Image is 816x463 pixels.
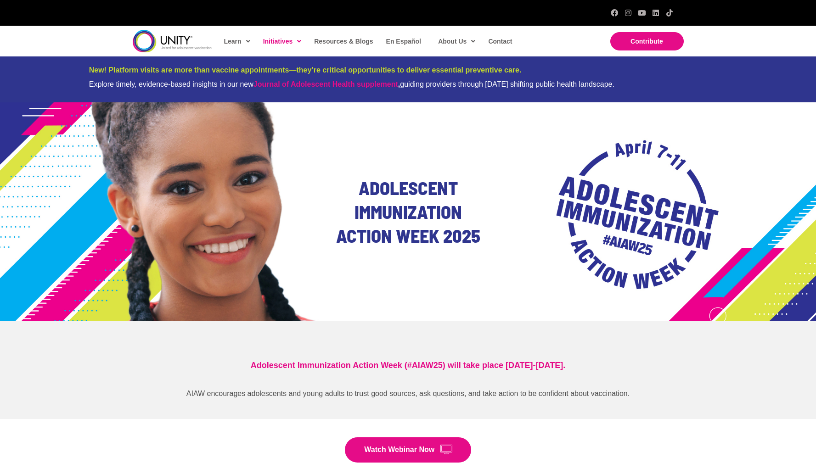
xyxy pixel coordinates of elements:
[484,31,516,52] a: Contact
[488,38,512,45] span: Contact
[638,9,646,17] a: YouTube
[625,9,632,17] a: Instagram
[336,177,480,246] span: Adolescent Immunization Action Week 2025
[433,31,479,52] a: About Us
[610,32,684,50] a: Contribute
[345,437,471,463] a: Watch Webinar Now
[364,446,434,453] span: Watch Webinar Now
[263,34,302,48] span: Initiatives
[666,9,673,17] a: TikTok
[382,31,425,52] a: En Español
[253,80,400,88] strong: ,
[652,9,659,17] a: LinkedIn
[314,38,373,45] span: Resources & Blogs
[224,34,250,48] span: Learn
[630,38,663,45] span: Contribute
[133,30,212,52] img: unity-logo-dark
[251,361,565,370] span: Adolescent Immunization Action Week (#AIAW25) will take place [DATE]-[DATE].
[89,80,727,89] div: Explore timely, evidence-based insights in our new guiding providers through [DATE] shifting publ...
[611,9,618,17] a: Facebook
[89,66,522,74] span: New! Platform visits are more than vaccine appointments—they’re critical opportunities to deliver...
[174,387,642,401] p: AIAW encourages adolescents and young adults to trust good sources, ask questions, and take actio...
[438,34,475,48] span: About Us
[253,80,398,88] a: Journal of Adolescent Health supplement
[386,38,421,45] span: En Español
[310,31,377,52] a: Resources & Blogs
